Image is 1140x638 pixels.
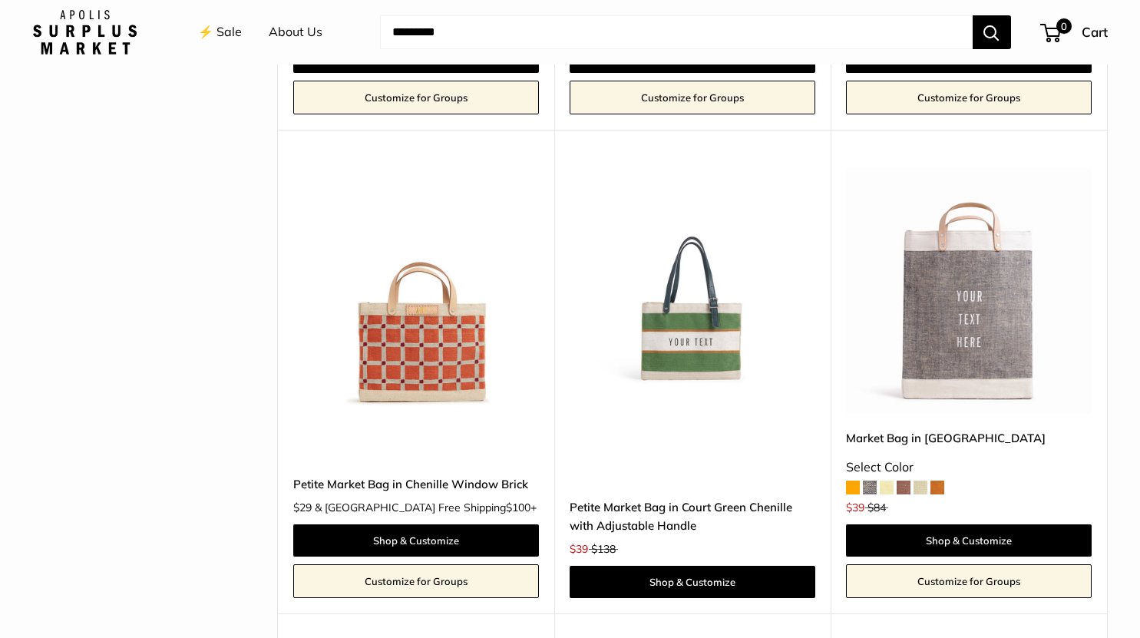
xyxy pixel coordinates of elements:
[846,501,864,514] span: $39
[591,542,616,556] span: $138
[570,168,815,414] a: description_Our very first Chenille-Jute Market bagdescription_Adjustable Handles for whatever mo...
[293,501,312,514] span: $29
[846,81,1092,114] a: Customize for Groups
[846,429,1092,447] a: Market Bag in [GEOGRAPHIC_DATA]
[570,542,588,556] span: $39
[846,168,1092,414] a: description_Make it yours with personalized textdescription_Our first every Chambray Jute bag...
[570,498,815,534] a: Petite Market Bag in Court Green Chenille with Adjustable Handle
[293,168,539,414] img: Petite Market Bag in Chenille Window Brick
[846,564,1092,598] a: Customize for Groups
[867,501,886,514] span: $84
[293,475,539,493] a: Petite Market Bag in Chenille Window Brick
[1042,20,1108,45] a: 0 Cart
[198,21,242,44] a: ⚡️ Sale
[570,81,815,114] a: Customize for Groups
[846,456,1092,479] div: Select Color
[1056,18,1071,34] span: 0
[570,566,815,598] a: Shop & Customize
[293,168,539,414] a: Petite Market Bag in Chenille Window BrickPetite Market Bag in Chenille Window Brick
[846,168,1092,414] img: description_Make it yours with personalized text
[380,15,973,49] input: Search...
[1082,24,1108,40] span: Cart
[506,501,530,514] span: $100
[293,564,539,598] a: Customize for Groups
[315,502,537,513] span: & [GEOGRAPHIC_DATA] Free Shipping +
[269,21,322,44] a: About Us
[293,81,539,114] a: Customize for Groups
[846,524,1092,557] a: Shop & Customize
[570,168,815,414] img: description_Our very first Chenille-Jute Market bag
[293,524,539,557] a: Shop & Customize
[973,15,1011,49] button: Search
[33,10,137,55] img: Apolis: Surplus Market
